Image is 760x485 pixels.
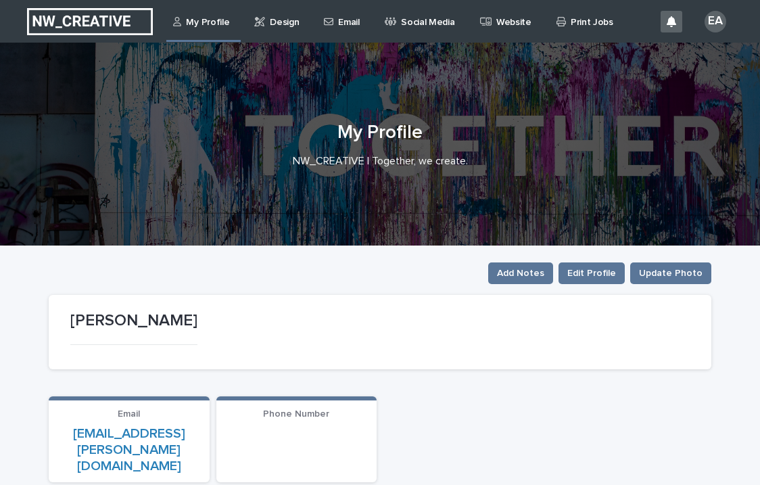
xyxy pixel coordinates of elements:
[73,427,185,473] a: [EMAIL_ADDRESS][PERSON_NAME][DOMAIN_NAME]
[70,311,197,331] p: [PERSON_NAME]
[705,11,726,32] div: EA
[639,267,703,280] span: Update Photo
[567,267,616,280] span: Edit Profile
[488,262,553,284] button: Add Notes
[559,262,625,284] button: Edit Profile
[49,122,711,145] h1: My Profile
[110,155,650,168] p: NW_CREATIVE | Together, we create.
[630,262,711,284] button: Update Photo
[27,8,153,35] img: EUIbKjtiSNGbmbK7PdmN
[118,409,140,419] span: Email
[497,267,544,280] span: Add Notes
[263,409,329,419] span: Phone Number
